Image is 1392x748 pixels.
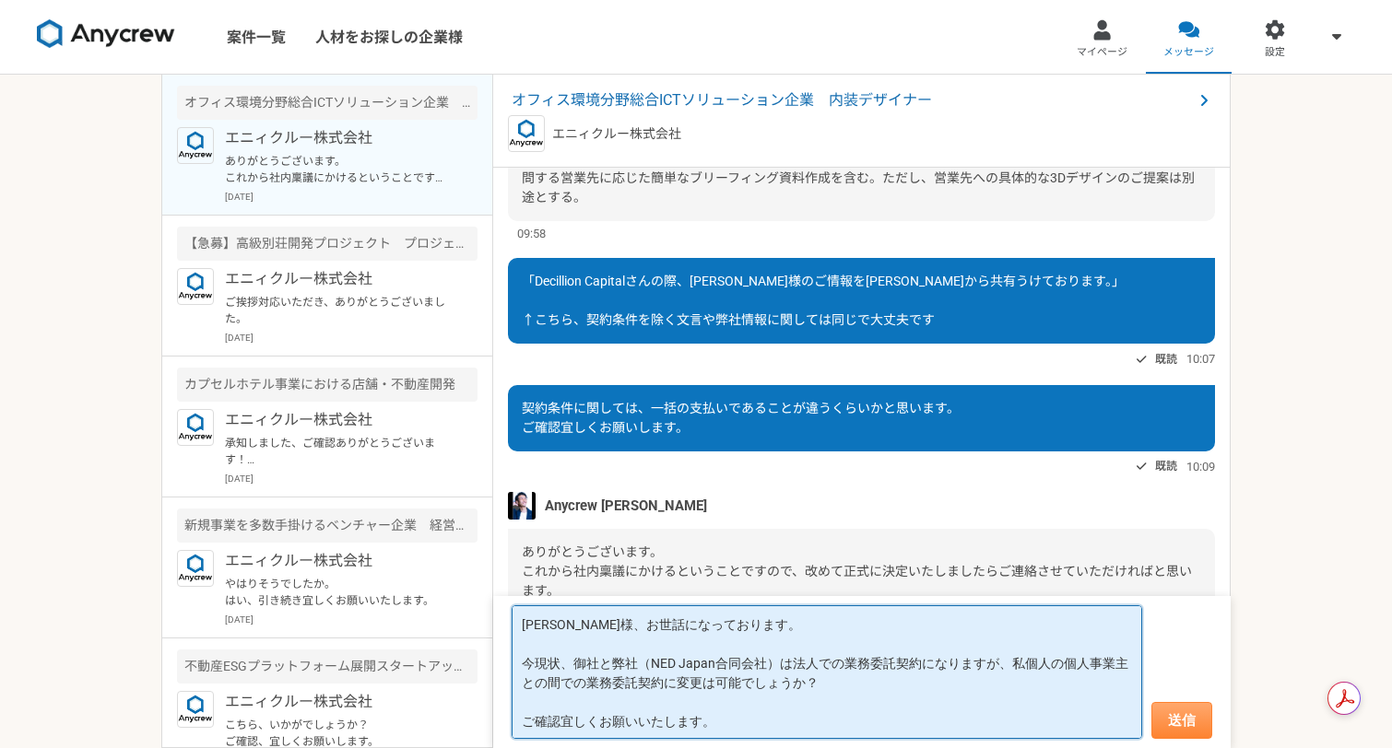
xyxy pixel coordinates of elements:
[177,550,214,587] img: logo_text_blue_01.png
[1151,702,1212,739] button: 送信
[522,401,960,435] span: 契約条件に関しては、一括の支払いであることが違うくらいかと思います。 ご確認宜しくお願いします。
[1265,45,1285,60] span: 設定
[37,19,175,49] img: 8DqYSo04kwAAAAASUVORK5CYII=
[225,294,453,327] p: ご挨拶対応いただき、ありがとうございました。
[1163,45,1214,60] span: メッセージ
[512,89,1193,111] span: オフィス環境分野総合ICTソリューション企業 内装デザイナー
[1155,348,1177,370] span: 既読
[177,227,478,261] div: 【急募】高級別荘開発プロジェクト プロジェクト進捗サポート（建築領域の経験者）
[177,268,214,305] img: logo_text_blue_01.png
[517,225,546,242] span: 09:58
[177,649,478,684] div: 不動産ESGプラットフォーム展開スタートアップ BizDev / 事業開発
[177,409,214,446] img: logo_text_blue_01.png
[225,153,453,186] p: ありがとうございます。 これから社内稟議にかけるということですので、改めて正式に決定いたしましたらご連絡させていただければと思います。
[552,124,681,144] p: エニィクルー株式会社
[225,550,453,572] p: エニィクルー株式会社
[177,127,214,164] img: logo_text_blue_01.png
[177,86,478,120] div: オフィス環境分野総合ICTソリューション企業 内装デザイナー
[508,492,536,520] img: S__5267474.jpg
[1186,350,1215,368] span: 10:07
[177,691,214,728] img: logo_text_blue_01.png
[225,409,453,431] p: エニィクルー株式会社
[177,508,478,543] div: 新規事業を多数手掛けるベンチャー企業 経営企画室・PMO業務
[512,605,1142,739] textarea: [PERSON_NAME]様、お世話になっております。 今現状、御社と弊社（NED Japan合同会社）は法人での業務委託契約になりますが、私個人の個人事業主との間での業務委託契約に変更は可能で...
[225,331,478,345] p: [DATE]
[225,268,453,290] p: エニィクルー株式会社
[225,435,453,468] p: 承知しました、ご確認ありがとうございます！ ぜひ、また別件でご相談できればと思いますので、引き続き、宜しくお願いいたします。
[225,190,478,204] p: [DATE]
[225,691,453,713] p: エニィクルー株式会社
[522,274,1125,327] span: 「Decillion Capitalさんの際、[PERSON_NAME]様のご情報を[PERSON_NAME]から共有うけております。」 ↑こちら、契約条件を除く文言や弊社情報に関しては同じで大...
[508,115,545,152] img: logo_text_blue_01.png
[225,576,453,609] p: やはりそうでしたか。 はい、引き続き宜しくお願いいたします。
[1077,45,1127,60] span: マイページ
[545,496,707,516] span: Anycrew [PERSON_NAME]
[225,613,478,626] p: [DATE]
[225,472,478,485] p: [DATE]
[177,368,478,402] div: カプセルホテル事業における店舗・不動産開発
[522,544,1192,598] span: ありがとうございます。 これから社内稟議にかけるということですので、改めて正式に決定いたしましたらご連絡させていただければと思います。
[225,127,453,149] p: エニィクルー株式会社
[1186,458,1215,475] span: 10:09
[1155,455,1177,477] span: 既読
[522,35,1195,205] span: 以下回答いたします。 今回はいただいた①のみの契約となります。 ②はまだ先方社内で協議中ですので、追って契約の内容をまとめていく方針です。 ①最初の１ヶ月間で、営業提案のベースとなるコンセプトや...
